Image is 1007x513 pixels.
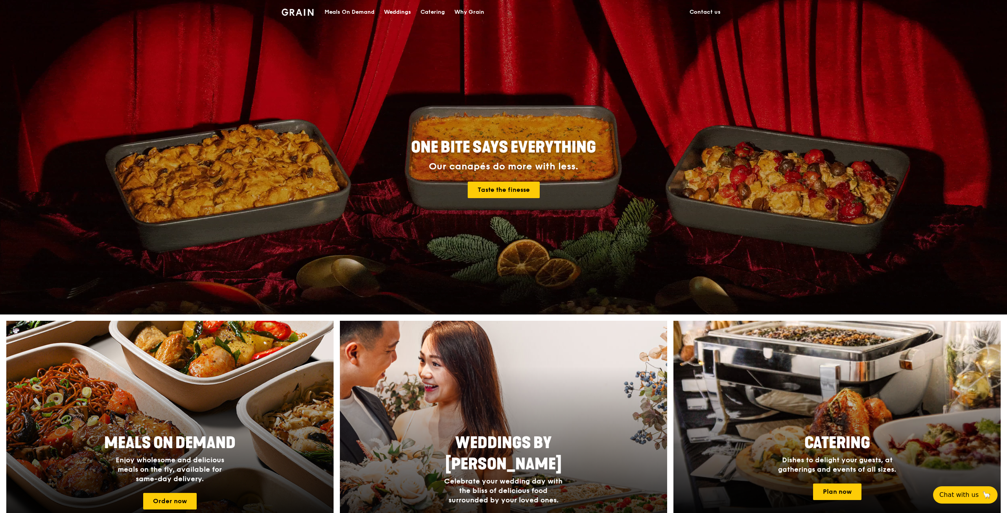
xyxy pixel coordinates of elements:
div: Our canapés do more with less. [362,161,645,172]
a: Order now [143,493,197,509]
a: Taste the finesse [468,182,540,198]
div: Why Grain [454,0,484,24]
span: Catering [804,434,870,452]
span: Chat with us [939,490,979,500]
a: Plan now [813,484,861,500]
span: Dishes to delight your guests, at gatherings and events of all sizes. [778,456,896,474]
button: Chat with us🦙 [933,486,998,504]
a: Weddings [379,0,416,24]
span: Enjoy wholesome and delicious meals on the fly, available for same-day delivery. [116,456,224,483]
div: Meals On Demand [325,0,374,24]
div: Weddings [384,0,411,24]
a: Catering [416,0,450,24]
span: Celebrate your wedding day with the bliss of delicious food surrounded by your loved ones. [444,477,563,504]
span: 🦙 [982,490,991,500]
a: Why Grain [450,0,489,24]
img: Grain [282,9,314,16]
a: Contact us [685,0,725,24]
span: Meals On Demand [104,434,236,452]
div: Catering [421,0,445,24]
span: Weddings by [PERSON_NAME] [445,434,562,474]
span: ONE BITE SAYS EVERYTHING [411,138,596,157]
